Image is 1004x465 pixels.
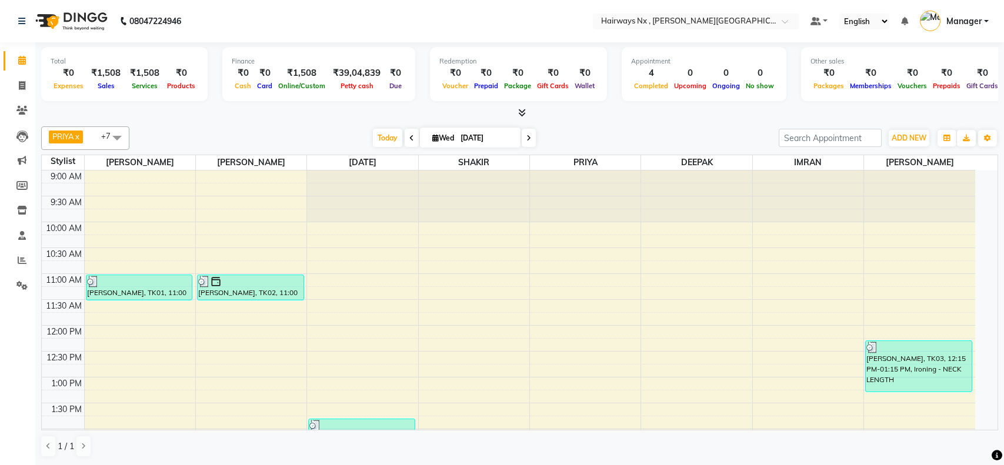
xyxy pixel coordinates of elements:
div: 10:00 AM [44,222,84,235]
div: 9:30 AM [48,196,84,209]
span: IMRAN [753,155,863,170]
span: Upcoming [671,82,709,90]
div: 12:30 PM [44,352,84,364]
span: Prepaids [930,82,963,90]
span: Prepaid [471,82,501,90]
div: 10:30 AM [44,248,84,260]
div: [PERSON_NAME], TK01, 11:00 AM-11:30 AM, Threading - EYEBROW+UPPERLIP [86,275,192,300]
span: Online/Custom [275,82,328,90]
div: ₹39,04,839 [328,66,385,80]
span: ADD NEW [892,133,926,142]
span: Sales [95,82,118,90]
span: [PERSON_NAME] [196,155,306,170]
span: 1 / 1 [58,440,74,453]
div: ₹0 [534,66,572,80]
div: ₹1,508 [86,66,125,80]
span: +7 [101,131,119,140]
span: Services [129,82,161,90]
span: PRIYA [52,132,74,141]
span: Gift Cards [963,82,1001,90]
span: Gift Cards [534,82,572,90]
span: PRIYA [530,155,641,170]
div: [PERSON_NAME], TK03, 12:15 PM-01:15 PM, Ironing - NECK LENGTH [866,341,972,392]
div: 9:00 AM [48,170,84,183]
b: 08047224946 [129,5,181,38]
span: [PERSON_NAME] [85,155,195,170]
div: ₹0 [501,66,534,80]
span: Voucher [439,82,471,90]
div: [PERSON_NAME], TK02, 11:00 AM-11:30 AM, MEN HAIR - REGULAR SHAVE/TRIM [198,275,303,300]
span: Petty cash [338,82,376,90]
div: ₹0 [164,66,198,80]
div: ₹0 [232,66,254,80]
div: Finance [232,56,406,66]
img: logo [30,5,111,38]
a: x [74,132,79,141]
span: Ongoing [709,82,743,90]
div: ₹0 [51,66,86,80]
span: Wallet [572,82,598,90]
span: Memberships [847,82,895,90]
div: ₹0 [810,66,847,80]
span: Expenses [51,82,86,90]
div: 11:00 AM [44,274,84,286]
div: 12:00 PM [44,326,84,338]
div: Total [51,56,198,66]
div: 11:30 AM [44,300,84,312]
div: ₹0 [963,66,1001,80]
div: ₹1,508 [125,66,164,80]
span: Manager [946,15,982,28]
div: ₹0 [439,66,471,80]
div: 4 [631,66,671,80]
div: ₹0 [572,66,598,80]
div: ₹0 [385,66,406,80]
div: 0 [743,66,777,80]
div: 1:30 PM [49,403,84,416]
input: Search Appointment [779,129,882,147]
span: DEEPAK [641,155,752,170]
div: Appointment [631,56,777,66]
div: ₹1,508 [275,66,328,80]
img: Manager [920,11,940,31]
div: Redemption [439,56,598,66]
input: 2025-09-03 [457,129,516,147]
div: ₹0 [471,66,501,80]
span: Completed [631,82,671,90]
span: Cash [232,82,254,90]
span: [PERSON_NAME] [864,155,975,170]
span: SHAKIR [419,155,529,170]
span: [DATE] [307,155,418,170]
span: Packages [810,82,847,90]
div: Stylist [42,155,84,168]
span: Wed [429,133,457,142]
div: 2:00 PM [49,429,84,441]
button: ADD NEW [889,130,929,146]
div: ₹0 [895,66,930,80]
div: 0 [671,66,709,80]
span: Products [164,82,198,90]
div: ₹0 [847,66,895,80]
div: ₹0 [930,66,963,80]
span: No show [743,82,777,90]
span: Package [501,82,534,90]
div: Other sales [810,56,1001,66]
span: Card [254,82,275,90]
span: Today [373,129,402,147]
span: Vouchers [895,82,930,90]
div: 0 [709,66,743,80]
div: 1:00 PM [49,377,84,390]
div: ₹0 [254,66,275,80]
span: Due [386,82,405,90]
